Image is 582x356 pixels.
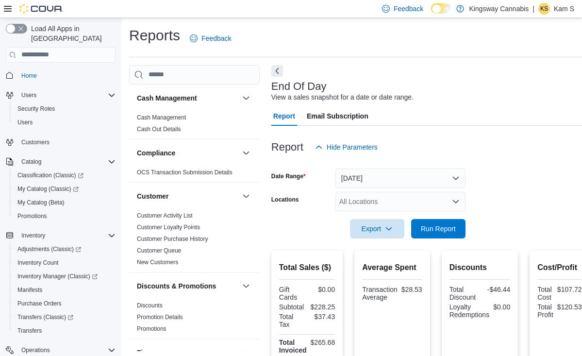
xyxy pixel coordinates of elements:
[17,69,116,82] span: Home
[350,219,404,238] button: Export
[21,91,36,99] span: Users
[452,198,460,205] button: Open list of options
[14,298,66,309] a: Purchase Orders
[10,169,119,182] a: Classification (Classic)
[271,196,299,203] label: Locations
[17,344,54,356] button: Operations
[356,219,399,238] span: Export
[307,106,368,126] span: Email Subscription
[137,148,175,158] h3: Compliance
[311,339,335,346] div: $265.68
[19,4,63,14] img: Cova
[10,310,119,324] a: Transfers (Classic)
[14,271,116,282] span: Inventory Manager (Classic)
[394,4,423,14] span: Feedback
[17,259,59,267] span: Inventory Count
[137,212,193,219] a: Customer Activity List
[201,34,231,43] span: Feedback
[137,114,186,121] a: Cash Management
[21,138,50,146] span: Customers
[137,281,216,291] h3: Discounts & Promotions
[431,3,451,14] input: Dark Mode
[537,303,553,319] div: Total Profit
[10,256,119,270] button: Inventory Count
[10,297,119,310] button: Purchase Orders
[17,156,45,168] button: Catalog
[21,346,50,354] span: Operations
[137,93,197,103] h3: Cash Management
[537,286,553,301] div: Total Cost
[17,136,53,148] a: Customers
[279,313,305,328] div: Total Tax
[14,257,63,269] a: Inventory Count
[14,284,46,296] a: Manifests
[17,230,49,241] button: Inventory
[17,313,73,321] span: Transfers (Classic)
[240,147,252,159] button: Compliance
[129,112,260,139] div: Cash Management
[17,272,98,280] span: Inventory Manager (Classic)
[2,155,119,169] button: Catalog
[14,210,116,222] span: Promotions
[538,3,550,15] div: Kam S
[14,117,116,128] span: Users
[557,303,582,311] div: $120.53
[137,148,238,158] button: Compliance
[27,24,116,43] span: Load All Apps in [GEOGRAPHIC_DATA]
[17,230,116,241] span: Inventory
[273,106,295,126] span: Report
[137,302,163,309] a: Discounts
[421,224,456,234] span: Run Report
[17,89,116,101] span: Users
[17,171,83,179] span: Classification (Classic)
[309,303,335,311] div: $228.25
[271,65,283,77] button: Next
[449,286,478,301] div: Total Discount
[10,196,119,209] button: My Catalog (Beta)
[129,210,260,272] div: Customer
[14,103,59,115] a: Security Roles
[327,142,378,152] span: Hide Parameters
[14,117,36,128] a: Users
[311,137,382,157] button: Hide Parameters
[540,3,548,15] span: KS
[17,344,116,356] span: Operations
[2,135,119,149] button: Customers
[137,247,181,254] a: Customer Queue
[137,281,238,291] button: Discounts & Promotions
[401,286,422,293] div: $28.53
[14,243,85,255] a: Adjustments (Classic)
[14,170,116,181] span: Classification (Classic)
[17,185,79,193] span: My Catalog (Classic)
[17,300,62,307] span: Purchase Orders
[2,68,119,83] button: Home
[362,286,398,301] div: Transaction Average
[411,219,466,238] button: Run Report
[137,191,168,201] h3: Customer
[2,88,119,102] button: Users
[137,93,238,103] button: Cash Management
[279,262,335,273] h2: Total Sales ($)
[14,311,116,323] span: Transfers (Classic)
[137,224,200,231] a: Customer Loyalty Points
[17,212,47,220] span: Promotions
[309,286,335,293] div: $0.00
[240,190,252,202] button: Customer
[14,183,83,195] a: My Catalog (Classic)
[279,286,305,301] div: Gift Cards
[14,170,87,181] a: Classification (Classic)
[10,182,119,196] a: My Catalog (Classic)
[137,126,181,133] a: Cash Out Details
[14,197,116,208] span: My Catalog (Beta)
[129,26,180,45] h1: Reports
[449,262,511,273] h2: Discounts
[14,298,116,309] span: Purchase Orders
[21,72,37,80] span: Home
[14,284,116,296] span: Manifests
[17,105,55,113] span: Security Roles
[14,271,101,282] a: Inventory Manager (Classic)
[137,325,166,332] a: Promotions
[335,169,466,188] button: [DATE]
[17,70,41,82] a: Home
[469,3,529,15] p: Kingsway Cannabis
